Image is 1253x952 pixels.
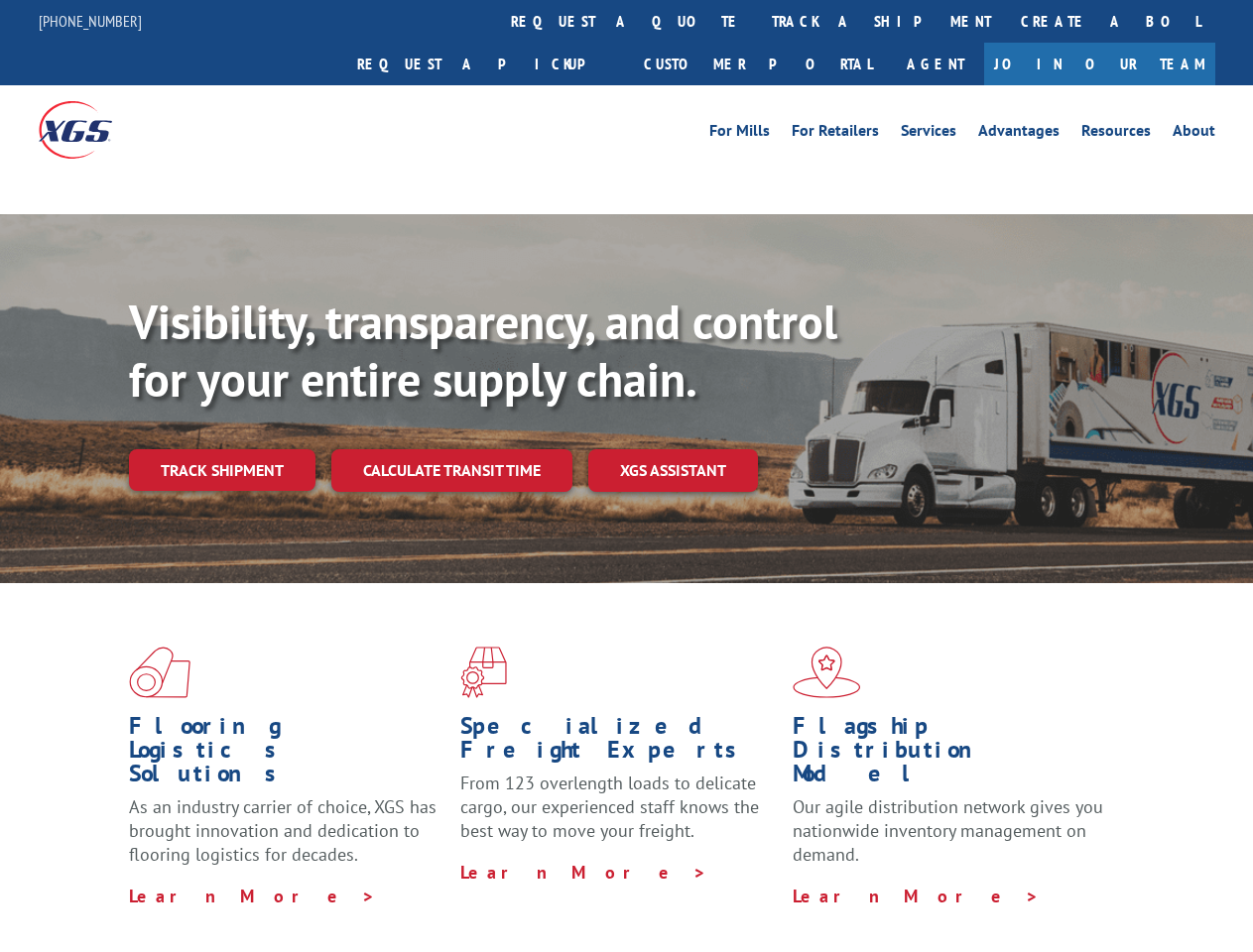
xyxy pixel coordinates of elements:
a: Agent [887,43,984,85]
a: Services [901,123,956,145]
a: Advantages [978,123,1060,145]
a: Learn More > [793,885,1040,907]
a: XGS ASSISTANT [588,449,758,492]
b: Visibility, transparency, and control for your entire supply chain. [129,291,837,410]
p: From 123 overlength loads to delicate cargo, our experienced staff knows the best way to move you... [460,772,777,860]
a: Resources [1081,123,1151,145]
a: For Mills [709,123,770,145]
a: Join Our Team [984,43,1215,85]
a: [PHONE_NUMBER] [39,11,142,31]
a: Calculate transit time [331,449,572,492]
h1: Flagship Distribution Model [793,714,1109,795]
a: Customer Portal [629,43,887,85]
a: Learn More > [460,861,707,884]
a: For Retailers [792,123,879,145]
img: xgs-icon-flagship-distribution-model-red [793,647,861,698]
a: Track shipment [129,449,315,491]
img: xgs-icon-total-supply-chain-intelligence-red [129,647,190,698]
h1: Flooring Logistics Solutions [129,714,445,795]
a: Learn More > [129,885,376,907]
h1: Specialized Freight Experts [460,714,777,772]
a: About [1173,123,1215,145]
span: Our agile distribution network gives you nationwide inventory management on demand. [793,795,1103,866]
img: xgs-icon-focused-on-flooring-red [460,647,507,698]
a: Request a pickup [342,43,629,85]
span: As an industry carrier of choice, XGS has brought innovation and dedication to flooring logistics... [129,795,437,866]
